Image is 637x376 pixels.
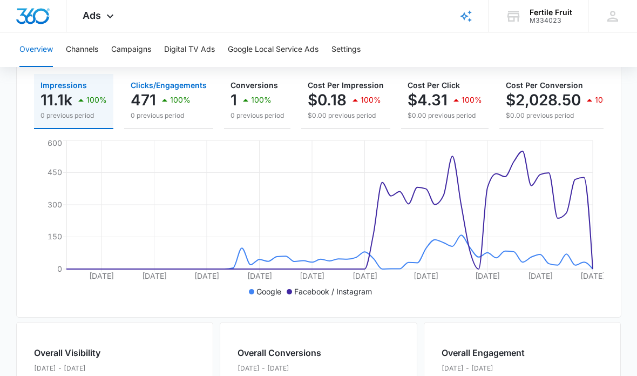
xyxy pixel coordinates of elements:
span: Ads [83,10,101,21]
p: 100% [462,96,482,104]
p: 100% [251,96,272,104]
span: Cost Per Impression [308,80,384,90]
span: Clicks/Engagements [131,80,207,90]
button: Channels [66,32,98,67]
p: $4.31 [408,91,448,109]
p: [DATE] - [DATE] [238,364,321,373]
p: $0.00 previous period [308,111,384,120]
button: Digital TV Ads [164,32,215,67]
tspan: [DATE] [414,271,438,280]
span: Impressions [40,80,87,90]
p: 0 previous period [40,111,107,120]
tspan: 0 [57,264,62,273]
p: 100% [361,96,381,104]
p: Facebook / Instagram [294,286,372,297]
tspan: [DATE] [247,271,272,280]
button: Overview [19,32,53,67]
h2: Overall Engagement [442,346,525,359]
p: $0.00 previous period [506,111,615,120]
p: 11.1k [40,91,72,109]
tspan: 150 [48,232,62,241]
div: account id [530,17,572,24]
tspan: [DATE] [194,271,219,280]
h2: Overall Conversions [238,346,321,359]
button: Settings [331,32,361,67]
tspan: [DATE] [300,271,324,280]
p: 471 [131,91,156,109]
div: account name [530,8,572,17]
tspan: 300 [48,200,62,209]
span: Conversions [231,80,278,90]
span: Cost Per Click [408,80,460,90]
p: [DATE] - [DATE] [442,364,525,373]
tspan: [DATE] [352,271,377,280]
span: Cost Per Conversion [506,80,583,90]
p: 0 previous period [131,111,207,120]
tspan: 450 [48,167,62,177]
p: [DATE] - [DATE] [34,364,123,373]
p: 100% [86,96,107,104]
tspan: [DATE] [580,271,605,280]
tspan: [DATE] [475,271,500,280]
p: 1 [231,91,237,109]
p: 100% [170,96,191,104]
p: 100% [595,96,615,104]
tspan: [DATE] [141,271,166,280]
tspan: 600 [48,138,62,147]
p: $2,028.50 [506,91,581,109]
tspan: [DATE] [89,271,114,280]
h2: Overall Visibility [34,346,123,359]
p: 0 previous period [231,111,284,120]
button: Campaigns [111,32,151,67]
button: Google Local Service Ads [228,32,318,67]
tspan: [DATE] [527,271,552,280]
p: $0.00 previous period [408,111,482,120]
p: Google [256,286,281,297]
p: $0.18 [308,91,347,109]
